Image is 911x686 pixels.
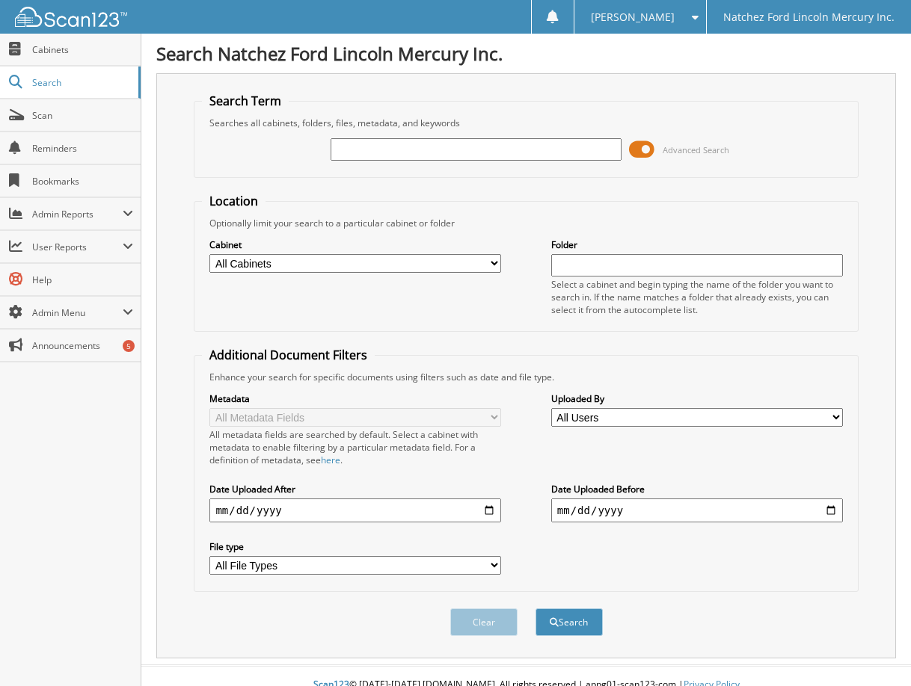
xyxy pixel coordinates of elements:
div: Select a cabinet and begin typing the name of the folder you want to search in. If the name match... [551,278,843,316]
span: Advanced Search [663,144,729,155]
legend: Search Term [202,93,289,109]
span: Cabinets [32,43,133,56]
span: Search [32,76,131,89]
label: Folder [551,238,843,251]
div: Enhance your search for specific documents using filters such as date and file type. [202,371,850,383]
label: File type [209,540,501,553]
legend: Additional Document Filters [202,347,375,363]
legend: Location [202,193,266,209]
span: User Reports [32,241,123,253]
div: All metadata fields are searched by default. Select a cabinet with metadata to enable filtering b... [209,428,501,466]
span: Scan [32,109,133,122]
label: Metadata [209,392,501,405]
span: [PERSON_NAME] [591,13,675,22]
h1: Search Natchez Ford Lincoln Mercury Inc. [156,41,896,66]
div: 5 [123,340,135,352]
button: Clear [450,608,518,636]
label: Uploaded By [551,392,843,405]
span: Help [32,274,133,286]
span: Admin Reports [32,208,123,220]
label: Date Uploaded Before [551,483,843,495]
button: Search [536,608,603,636]
span: Bookmarks [32,175,133,188]
div: Optionally limit your search to a particular cabinet or folder [202,217,850,229]
a: here [321,454,340,466]
label: Cabinet [209,238,501,251]
label: Date Uploaded After [209,483,501,495]
span: Reminders [32,142,133,155]
input: end [551,498,843,522]
img: scan123-logo-white.svg [15,7,127,27]
span: Admin Menu [32,306,123,319]
input: start [209,498,501,522]
span: Natchez Ford Lincoln Mercury Inc. [723,13,895,22]
div: Searches all cabinets, folders, files, metadata, and keywords [202,117,850,129]
span: Announcements [32,339,133,352]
